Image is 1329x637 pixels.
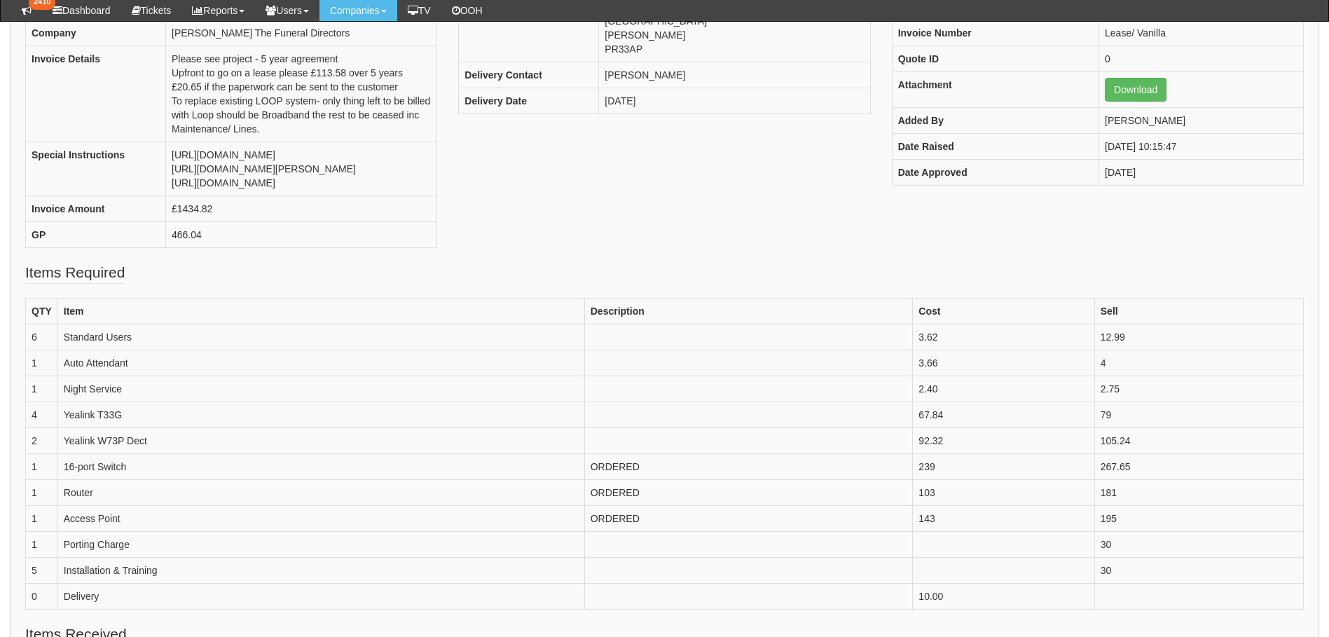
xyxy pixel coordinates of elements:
td: 267.65 [1094,453,1303,479]
td: ORDERED [584,505,913,531]
th: Cost [913,298,1094,324]
td: 16-port Switch [57,453,584,479]
th: Item [57,298,584,324]
td: [DATE] [599,88,870,114]
td: 0 [26,583,58,609]
td: 2.75 [1094,376,1303,402]
th: Delivery Date [459,88,599,114]
th: Invoice Amount [26,196,166,221]
td: 239 [913,453,1094,479]
td: Porting Charge [57,531,584,557]
td: 30 [1094,557,1303,583]
td: 79 [1094,402,1303,427]
td: Standard Users [57,324,584,350]
td: 4 [1094,350,1303,376]
th: Sell [1094,298,1303,324]
th: Delivery Contact [459,62,599,88]
td: Night Service [57,376,584,402]
td: 1 [26,350,58,376]
th: Quote ID [892,46,1099,71]
td: 195 [1094,505,1303,531]
td: 3.66 [913,350,1094,376]
td: Installation & Training [57,557,584,583]
td: [URL][DOMAIN_NAME] [URL][DOMAIN_NAME][PERSON_NAME] [URL][DOMAIN_NAME] [166,142,437,196]
td: 1 [26,453,58,479]
td: 105.24 [1094,427,1303,453]
td: 5 [26,557,58,583]
th: Invoice Details [26,46,166,142]
td: 92.32 [913,427,1094,453]
td: 466.04 [166,221,437,247]
td: 2.40 [913,376,1094,402]
td: Router [57,479,584,505]
td: 143 [913,505,1094,531]
th: Attachment [892,71,1099,107]
th: Date Raised [892,133,1099,159]
th: Special Instructions [26,142,166,196]
td: 2 [26,427,58,453]
td: 10.00 [913,583,1094,609]
th: Description [584,298,913,324]
td: [DATE] 10:15:47 [1099,133,1304,159]
th: Added By [892,107,1099,133]
td: 12.99 [1094,324,1303,350]
td: Please see project - 5 year agreement Upfront to go on a lease please £113.58 over 5 years £20.65... [166,46,437,142]
td: [DATE] [1099,159,1304,185]
td: [PERSON_NAME] [599,62,870,88]
td: 1 [26,531,58,557]
td: Yealink W73P Dect [57,427,584,453]
td: 103 [913,479,1094,505]
th: Invoice Number [892,20,1099,46]
td: 1 [26,505,58,531]
td: Delivery [57,583,584,609]
td: 4 [26,402,58,427]
td: Yealink T33G [57,402,584,427]
td: 181 [1094,479,1303,505]
td: 0 [1099,46,1304,71]
td: 6 [26,324,58,350]
td: ORDERED [584,453,913,479]
a: Download [1105,78,1166,102]
th: Date Approved [892,159,1099,185]
td: 30 [1094,531,1303,557]
td: 1 [26,376,58,402]
td: ORDERED [584,479,913,505]
th: QTY [26,298,58,324]
td: Lease/ Vanilla [1099,20,1304,46]
td: [PERSON_NAME] The Funeral Directors [166,20,437,46]
th: Company [26,20,166,46]
td: 3.62 [913,324,1094,350]
legend: Items Required [25,262,125,284]
td: £1434.82 [166,196,437,221]
td: 1 [26,479,58,505]
td: [PERSON_NAME] [1099,107,1304,133]
td: 67.84 [913,402,1094,427]
td: Access Point [57,505,584,531]
th: GP [26,221,166,247]
td: Auto Attendant [57,350,584,376]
